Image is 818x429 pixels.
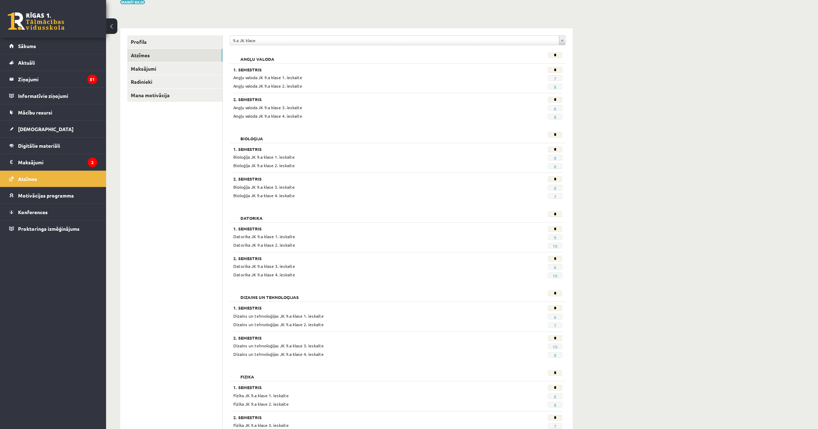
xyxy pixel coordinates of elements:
span: Aktuāli [18,59,35,66]
a: Mācību resursi [9,104,97,121]
h3: 1. Semestris [233,385,506,390]
h2: Datorika [233,211,270,218]
span: Digitālie materiāli [18,142,60,149]
span: Dizains un tehnoloģijas JK 9.a klase 3. ieskaite [233,343,324,348]
span: Bioloģija JK 9.a klase 4. ieskaite [233,193,295,198]
span: Mācību resursi [18,109,52,116]
span: Angļu valoda JK 9.a klase 1. ieskaite [233,75,302,80]
a: 8 [554,394,556,399]
span: Dizains un tehnoloģijas JK 9.a klase 2. ieskaite [233,322,324,327]
span: [DEMOGRAPHIC_DATA] [18,126,74,132]
h3: 2. Semestris [233,335,506,340]
a: 6 [554,264,556,270]
a: 10 [553,273,557,278]
span: Sākums [18,43,36,49]
a: 8 [554,164,556,169]
a: Atzīmes [9,171,97,187]
h2: Bioloģija [233,132,270,139]
a: Proktoringa izmēģinājums [9,221,97,237]
h2: Fizika [233,370,261,377]
span: 9.a JK klase [233,36,556,45]
a: Profils [127,35,222,48]
a: 6 [554,106,556,111]
h2: Angļu valoda [233,52,281,59]
a: Rīgas 1. Tālmācības vidusskola [8,12,64,30]
span: Bioloģija JK 9.a klase 1. ieskaite [233,154,295,160]
a: 7 [554,194,556,199]
span: Bioloģija JK 9.a klase 3. ieskaite [233,184,295,190]
h3: 2. Semestris [233,415,506,420]
legend: Informatīvie ziņojumi [18,88,97,104]
span: Proktoringa izmēģinājums [18,225,80,232]
a: Digitālie materiāli [9,137,97,154]
a: Radinieki [127,75,222,88]
a: 6 [554,314,556,320]
span: Fizika JK 9.a klase 1. ieskaite [233,393,289,398]
span: Angļu valoda JK 9.a klase 3. ieskaite [233,105,302,110]
span: Fizika JK 9.a klase 2. ieskaite [233,401,289,407]
a: Ziņojumi51 [9,71,97,87]
h3: 2. Semestris [233,97,506,102]
legend: Maksājumi [18,154,97,170]
a: 9.a JK klase [230,36,565,45]
a: Maksājumi2 [9,154,97,170]
a: 8 [554,114,556,120]
a: 7 [554,323,556,328]
span: Datorika JK 9.a klase 3. ieskaite [233,263,295,269]
a: Mana motivācija [127,89,222,102]
a: 10 [553,243,557,249]
span: Bioloģija JK 9.a klase 2. ieskaite [233,163,295,168]
a: 10 [553,344,557,349]
a: Sākums [9,38,97,54]
i: 2 [88,158,97,167]
span: Angļu valoda JK 9.a klase 4. ieskaite [233,113,302,119]
a: Motivācijas programma [9,187,97,204]
h3: 2. Semestris [233,176,506,181]
a: 8 [554,185,556,191]
a: 8 [554,155,556,161]
a: Aktuāli [9,54,97,71]
h3: 1. Semestris [233,226,506,231]
i: 51 [87,75,97,84]
a: 8 [554,352,556,358]
span: Angļu valoda JK 9.a klase 2. ieskaite [233,83,302,89]
legend: Ziņojumi [18,71,97,87]
a: 8 [554,84,556,90]
span: Fizika JK 9.a klase 3. ieskaite [233,422,289,428]
span: Dizains un tehnoloģijas JK 9.a klase 4. ieskaite [233,351,324,357]
h2: Dizains un tehnoloģijas [233,290,306,298]
a: Atzīmes [127,49,222,62]
h3: 1. Semestris [233,305,506,310]
h3: 2. Semestris [233,256,506,261]
span: Konferences [18,209,48,215]
h3: 1. Semestris [233,147,506,152]
a: 7 [554,423,556,429]
span: Atzīmes [18,176,37,182]
span: Datorika JK 9.a klase 4. ieskaite [233,272,295,277]
span: Datorika JK 9.a klase 1. ieskaite [233,234,295,239]
a: Maksājumi [127,62,222,75]
a: 9 [554,235,556,240]
a: 7 [554,76,556,81]
span: Datorika JK 9.a klase 2. ieskaite [233,242,295,248]
h3: 1. Semestris [233,67,506,72]
a: 8 [554,402,556,408]
a: Konferences [9,204,97,220]
span: Motivācijas programma [18,192,74,199]
a: Informatīvie ziņojumi [9,88,97,104]
a: [DEMOGRAPHIC_DATA] [9,121,97,137]
span: Dizains un tehnoloģijas JK 9.a klase 1. ieskaite [233,313,324,319]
